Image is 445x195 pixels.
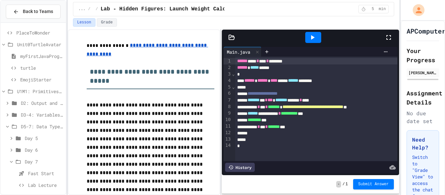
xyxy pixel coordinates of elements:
span: EmojiStarter [20,76,63,83]
div: Main.java [223,49,253,55]
div: 8 [223,104,232,110]
button: Submit Answer [353,179,394,189]
iframe: chat widget [391,141,438,168]
span: Back to Teams [23,8,53,15]
div: 12 [223,130,232,136]
h2: Assignment Details [407,89,439,107]
h2: Your Progress [407,46,439,64]
span: turtle [20,64,63,71]
div: Main.java [223,47,262,57]
span: PlaceToWonder [16,29,63,36]
span: 1 [345,182,348,187]
span: min [379,7,386,12]
span: Unit0TurtleAvatar [17,41,63,48]
span: D5-7: Data Types and Number Calculations [21,123,63,130]
span: Fold line [232,84,235,90]
div: 6 [223,90,232,97]
button: Back to Teams [6,5,61,19]
div: No due date set [407,109,439,125]
span: - [336,181,341,188]
iframe: chat widget [418,169,438,188]
span: D2: Output and Compiling Code [21,100,63,106]
div: 3 [223,71,232,77]
span: Lab Lecture [28,182,63,188]
div: 14 [223,142,232,149]
div: 5 [223,84,232,91]
span: Day 7 [25,158,63,165]
span: 5 [368,7,378,12]
span: / [342,182,345,187]
div: 10 [223,117,232,123]
span: Day 6 [25,146,63,153]
div: 1 [223,58,232,64]
div: History [225,163,255,172]
span: Lab - Hidden Figures: Launch Weight Calculator [101,5,245,13]
div: 2 [223,64,232,71]
div: My Account [406,3,426,18]
span: Fast Start [28,170,63,177]
div: [PERSON_NAME] [409,70,437,76]
span: myFirstJavaProgram [20,53,63,60]
span: Fold line [232,71,235,77]
h3: Need Help? [412,136,434,151]
span: ... [79,7,86,12]
div: 11 [223,123,232,130]
span: Day 5 [25,135,63,142]
div: 4 [223,77,232,84]
span: / [96,7,98,12]
div: 13 [223,136,232,143]
div: 7 [223,97,232,104]
button: Lesson [73,18,95,27]
span: U1M1: Primitives, Variables, Basic I/O [17,88,63,95]
button: Grade [97,18,117,27]
div: 9 [223,110,232,117]
span: Submit Answer [358,182,389,187]
span: D3-4: Variables and Input [21,111,63,118]
span: / [88,7,90,12]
